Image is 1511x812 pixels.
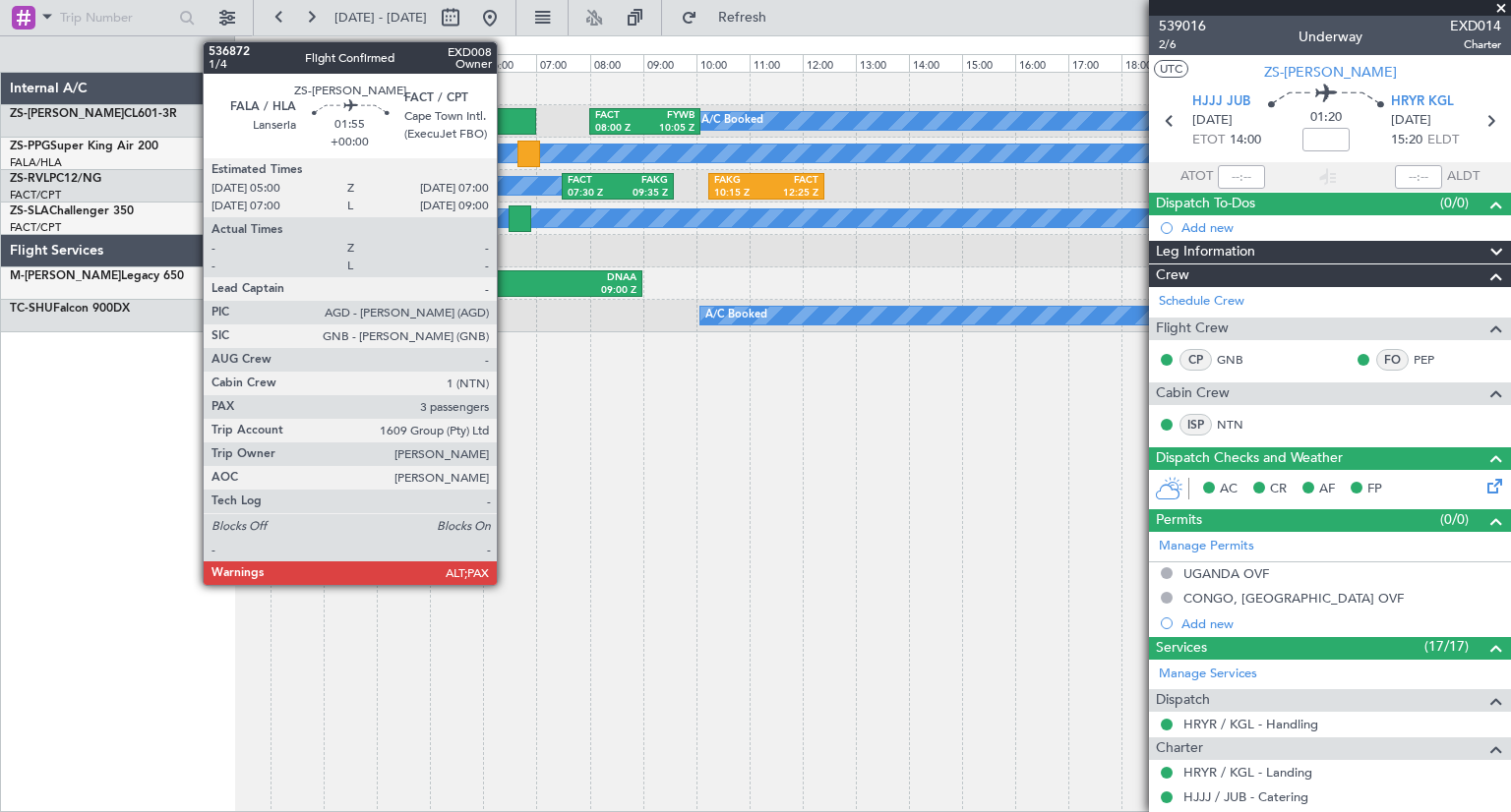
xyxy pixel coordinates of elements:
[238,39,314,56] div: [DATE] - [DATE]
[430,54,483,72] div: 05:00
[217,54,271,72] div: 01:00
[595,109,645,123] div: FACT
[1414,351,1458,369] a: PEP
[1217,416,1261,434] a: NTN
[1319,480,1335,499] span: AF
[701,106,763,136] div: A/C Booked
[531,271,636,285] div: DNAA
[568,174,618,188] div: FACT
[672,2,790,33] button: Refresh
[1156,318,1229,340] span: Flight Crew
[1310,108,1342,128] span: 01:20
[1299,27,1362,47] div: Underway
[568,187,618,201] div: 07:30 Z
[10,108,177,120] a: ZS-[PERSON_NAME]CL601-3R
[10,205,134,217] a: ZS-SLAChallenger 350
[644,122,695,136] div: 10:05 Z
[10,303,130,315] a: TC-SHUFalcon 900DX
[1156,737,1203,760] span: Charter
[10,303,53,315] span: TC-SHU
[962,54,1015,72] div: 15:00
[10,173,101,185] a: ZS-RVLPC12/NG
[618,174,668,188] div: FAKG
[1156,689,1210,712] span: Dispatch
[1159,665,1257,684] a: Manage Services
[714,187,766,201] div: 10:15 Z
[1220,480,1238,499] span: AC
[1015,54,1068,72] div: 16:00
[1156,382,1230,405] span: Cabin Crew
[696,54,750,72] div: 10:00
[1270,480,1287,499] span: CR
[10,155,62,170] a: FALA/HLA
[1230,131,1261,150] span: 14:00
[1156,637,1207,660] span: Services
[536,54,589,72] div: 07:00
[1391,111,1431,131] span: [DATE]
[1367,480,1382,499] span: FP
[714,174,766,188] div: FAKG
[1447,167,1480,187] span: ALDT
[1217,351,1261,369] a: GNB
[1450,16,1501,36] span: EXD014
[766,187,818,201] div: 12:25 Z
[10,188,61,203] a: FACT/CPT
[1427,131,1459,150] span: ELDT
[10,205,49,217] span: ZS-SLA
[1183,590,1404,607] div: CONGO, [GEOGRAPHIC_DATA] OVF
[1192,131,1225,150] span: ETOT
[1068,54,1121,72] div: 17:00
[1156,241,1255,263] span: Leg Information
[750,54,803,72] div: 11:00
[643,54,696,72] div: 09:00
[1179,349,1212,371] div: CP
[1376,349,1409,371] div: FO
[1264,62,1397,83] span: ZS-[PERSON_NAME]
[60,3,173,32] input: Trip Number
[10,141,158,152] a: ZS-PPGSuper King Air 200
[1121,54,1175,72] div: 18:00
[1192,92,1250,112] span: HJJJ JUB
[10,270,184,282] a: M-[PERSON_NAME]Legacy 650
[426,271,531,285] div: HUEN
[618,187,668,201] div: 09:35 Z
[10,141,50,152] span: ZS-PPG
[1183,716,1318,732] a: HRYR / KGL - Handling
[483,54,536,72] div: 06:00
[701,11,784,25] span: Refresh
[324,54,377,72] div: 03:00
[803,54,856,72] div: 12:00
[1181,219,1501,236] div: Add new
[1183,788,1308,805] a: HJJJ / JUB - Catering
[10,270,121,282] span: M-[PERSON_NAME]
[1156,264,1189,287] span: Crew
[1391,92,1454,112] span: HRYR KGL
[1440,193,1469,213] span: (0/0)
[705,301,767,330] div: A/C Booked
[1159,537,1254,556] a: Manage Permits
[10,108,124,120] span: ZS-[PERSON_NAME]
[1183,764,1312,781] a: HRYR / KGL - Landing
[1179,414,1212,435] div: ISP
[426,284,531,298] div: 04:50 Z
[1180,167,1213,187] span: ATOT
[1218,165,1265,189] input: --:--
[1159,16,1206,36] span: 539016
[590,54,643,72] div: 08:00
[271,54,324,72] div: 02:00
[10,173,49,185] span: ZS-RVL
[1159,292,1244,312] a: Schedule Crew
[595,122,645,136] div: 08:00 Z
[1156,509,1202,532] span: Permits
[766,174,818,188] div: FACT
[1450,36,1501,53] span: Charter
[1424,636,1469,657] span: (17/17)
[10,220,61,235] a: FACT/CPT
[377,54,430,72] div: 04:00
[909,54,962,72] div: 14:00
[1154,60,1188,78] button: UTC
[1156,193,1255,215] span: Dispatch To-Dos
[1156,447,1343,470] span: Dispatch Checks and Weather
[1440,509,1469,530] span: (0/0)
[856,54,909,72] div: 13:00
